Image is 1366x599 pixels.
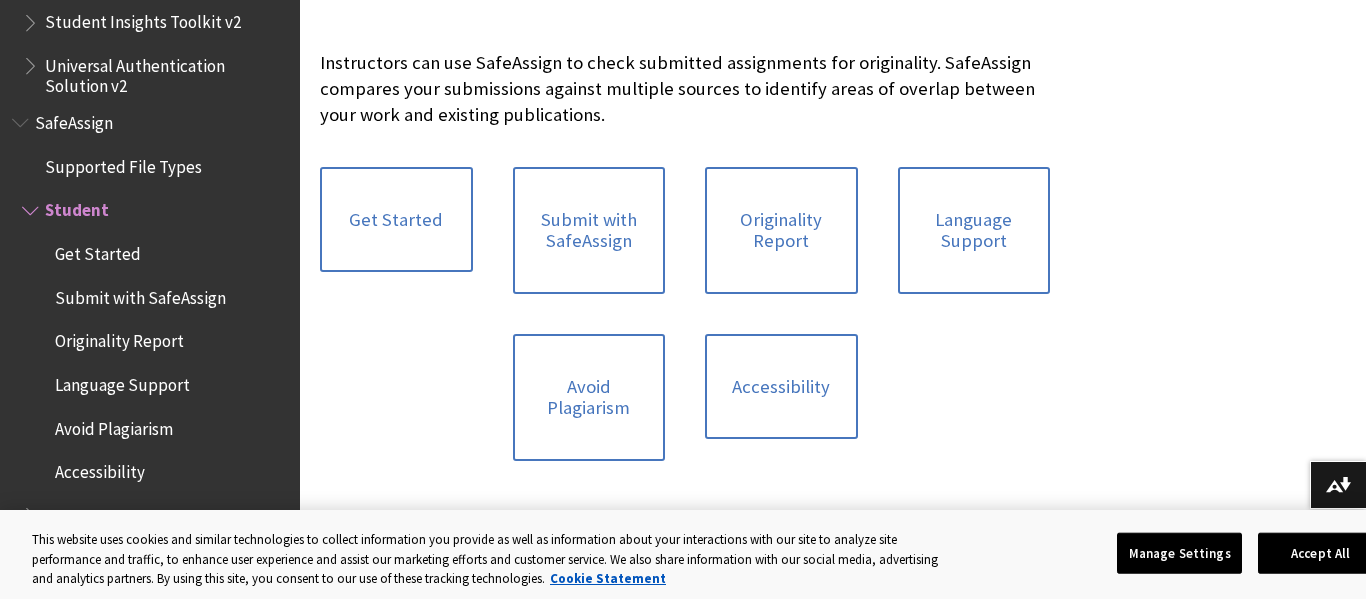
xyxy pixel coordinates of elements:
[705,334,858,440] a: Accessibility
[35,106,113,133] span: SafeAssign
[55,325,184,352] span: Originality Report
[55,368,190,395] span: Language Support
[32,530,956,589] div: This website uses cookies and similar technologies to collect information you provide as well as ...
[55,456,145,483] span: Accessibility
[45,6,241,33] span: Student Insights Toolkit v2
[320,167,473,273] a: Get Started
[55,412,173,439] span: Avoid Plagiarism
[45,150,202,177] span: Supported File Types
[705,167,858,294] a: Originality Report
[550,570,666,587] a: More information about your privacy, opens in a new tab
[45,49,286,96] span: Universal Authentication Solution v2
[45,499,119,526] span: Instructor
[55,237,141,264] span: Get Started
[55,281,226,308] span: Submit with SafeAssign
[320,50,1050,129] p: Instructors can use SafeAssign to check submitted assignments for originality. SafeAssign compare...
[898,167,1051,294] a: Language Support
[513,334,666,461] a: Avoid Plagiarism
[513,167,666,294] a: Submit with SafeAssign
[12,106,288,576] nav: Book outline for Blackboard SafeAssign
[45,194,109,221] span: Student
[1117,532,1242,574] button: Manage Settings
